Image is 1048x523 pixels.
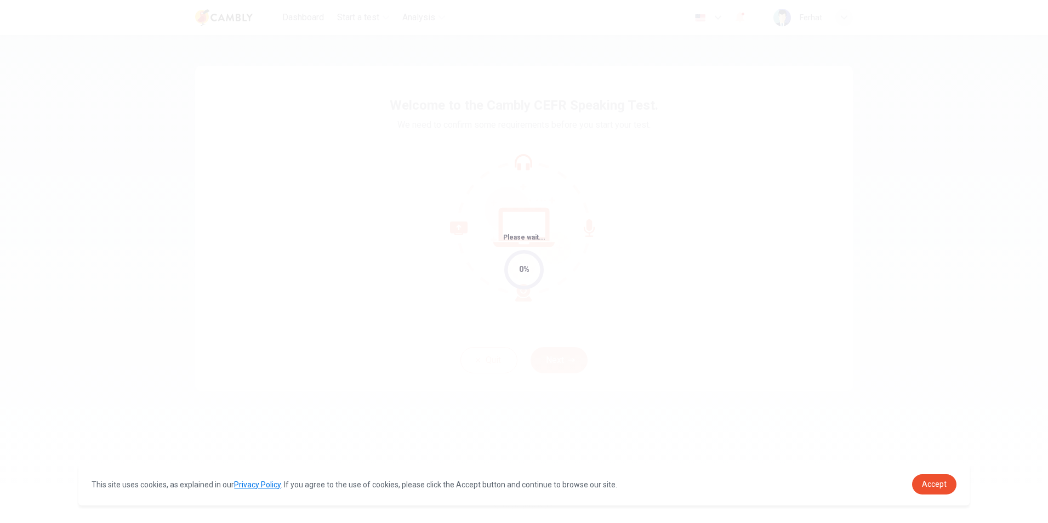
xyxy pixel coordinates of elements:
[234,480,281,489] a: Privacy Policy
[92,480,617,489] span: This site uses cookies, as explained in our . If you agree to the use of cookies, please click th...
[78,463,969,505] div: cookieconsent
[519,263,529,276] div: 0%
[922,480,947,488] span: Accept
[912,474,956,494] a: dismiss cookie message
[503,234,545,241] span: Please wait...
